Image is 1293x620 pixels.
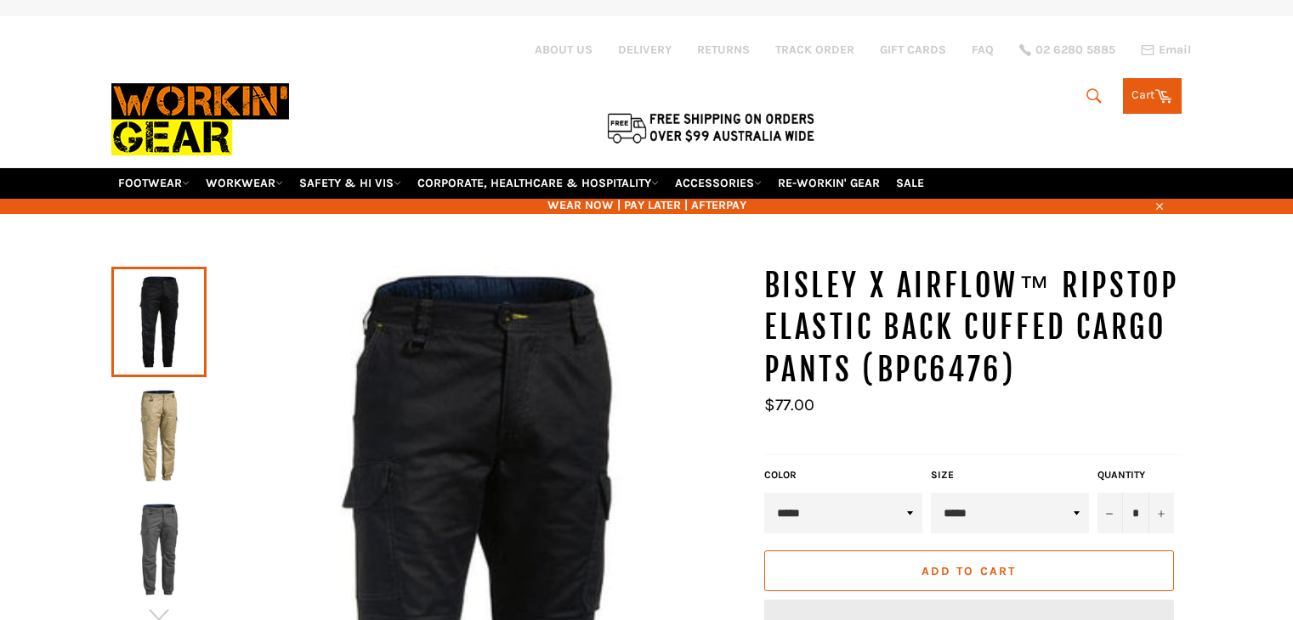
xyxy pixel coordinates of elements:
[764,265,1182,392] h1: BISLEY X Airflow™ Ripstop Elastic back Cuffed Cargo Pants (BPC6476)
[1141,43,1191,57] a: Email
[764,468,922,482] label: Color
[880,42,946,58] a: GIFT CARDS
[120,503,198,596] img: BISLEY X Airflow™ Ripstop Elastic back Cuffed Cargo Pants (BPC6476)
[931,468,1089,482] label: Size
[111,197,1182,213] span: WEAR NOW | PAY LATER | AFTERPAY
[604,110,817,145] img: Flat $9.95 shipping Australia wide
[111,168,196,198] a: FOOTWEAR
[411,168,666,198] a: CORPORATE, HEALTHCARE & HOSPITALITY
[111,71,289,167] img: Workin Gear leaders in Workwear, Safety Boots, PPE, Uniforms. Australia's No.1 in Workwear
[922,564,1016,578] span: Add to Cart
[199,168,290,198] a: WORKWEAR
[764,550,1174,591] button: Add to Cart
[292,168,408,198] a: SAFETY & HI VIS
[535,42,593,58] a: ABOUT US
[1097,468,1174,482] label: Quantity
[764,395,814,414] span: $77.00
[972,42,994,58] a: FAQ
[771,168,887,198] a: RE-WORKIN' GEAR
[1159,44,1191,56] span: Email
[668,168,768,198] a: ACCESSORIES
[1019,44,1115,56] a: 02 6280 5885
[618,42,672,58] a: DELIVERY
[120,389,198,482] img: BISLEY X Airflow™ Ripstop Elastic back Cuffed Cargo Pants (BPC6476)
[775,42,854,58] a: TRACK ORDER
[1123,78,1182,114] a: Cart
[1148,493,1174,533] button: Increase item quantity by one
[1097,493,1123,533] button: Reduce item quantity by one
[1035,44,1115,56] span: 02 6280 5885
[889,168,931,198] a: SALE
[697,42,750,58] a: RETURNS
